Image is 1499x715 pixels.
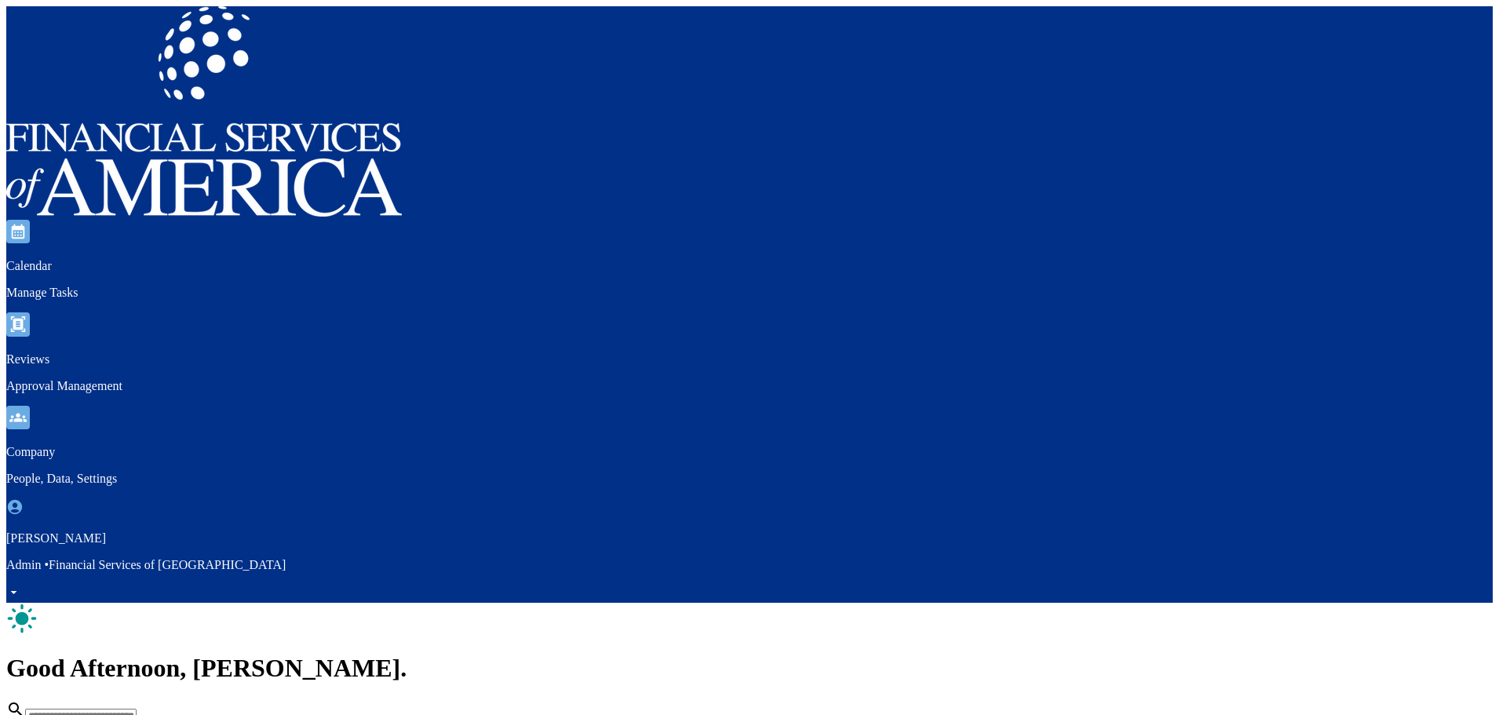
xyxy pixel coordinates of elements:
p: Approval Management [6,379,1493,393]
h1: Good Afternoon, [PERSON_NAME]. [6,654,1493,683]
p: Calendar [6,259,1493,273]
iframe: Open customer support [1449,663,1491,706]
p: People, Data, Settings [6,472,1493,486]
p: Company [6,445,1493,459]
p: [PERSON_NAME] [6,531,1493,545]
p: Manage Tasks [6,286,1493,300]
p: Admin • Financial Services of [GEOGRAPHIC_DATA] [6,558,1493,572]
img: logo [6,6,402,217]
p: Reviews [6,352,1493,367]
